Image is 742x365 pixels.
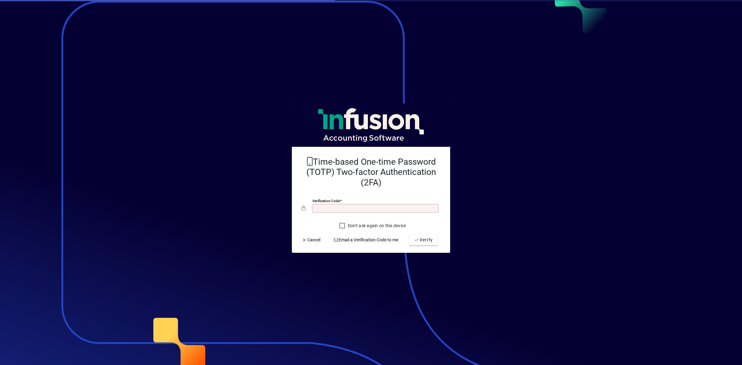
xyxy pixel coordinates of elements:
[299,234,323,245] button: Cancel
[312,199,340,203] mat-label: Verification code
[302,157,440,188] h2: Time-based One-time Password (TOTP) Two-factor Authentication (2FA)
[334,237,399,243] span: Email a Verification Code to me
[331,234,401,245] button: Email a Verification Code to me
[409,234,438,245] button: Verify
[347,223,406,229] label: Don't ask again on this device
[414,237,433,243] span: Verify
[302,237,320,243] span: Cancel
